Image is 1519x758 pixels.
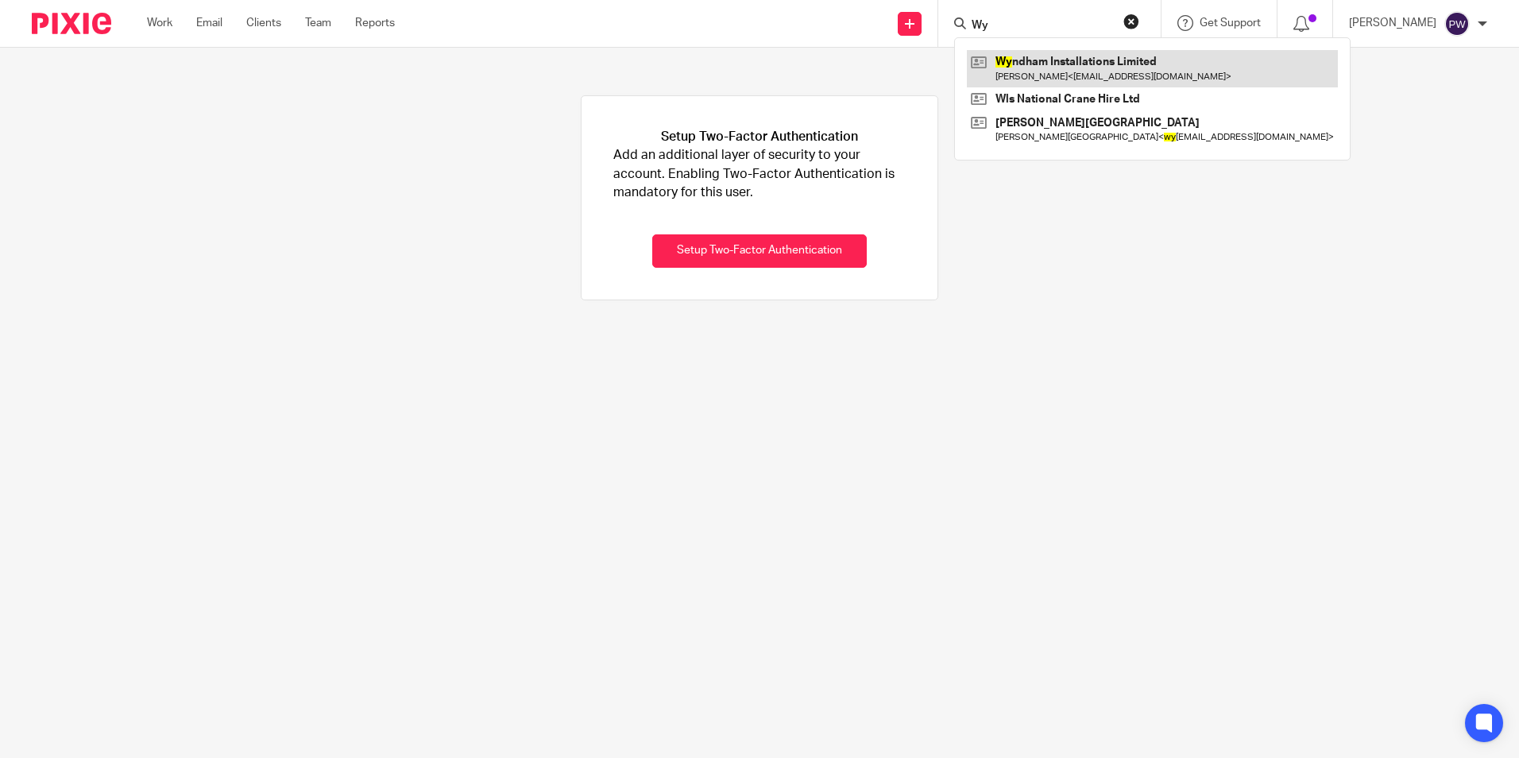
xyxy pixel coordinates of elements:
[970,19,1113,33] input: Search
[613,146,906,202] p: Add an additional layer of security to your account. Enabling Two-Factor Authentication is mandat...
[661,128,858,146] h1: Setup Two-Factor Authentication
[32,13,111,34] img: Pixie
[355,15,395,31] a: Reports
[147,15,172,31] a: Work
[1123,14,1139,29] button: Clear
[305,15,331,31] a: Team
[246,15,281,31] a: Clients
[196,15,222,31] a: Email
[1349,15,1436,31] p: [PERSON_NAME]
[1444,11,1470,37] img: svg%3E
[1200,17,1261,29] span: Get Support
[652,234,867,269] button: Setup Two-Factor Authentication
